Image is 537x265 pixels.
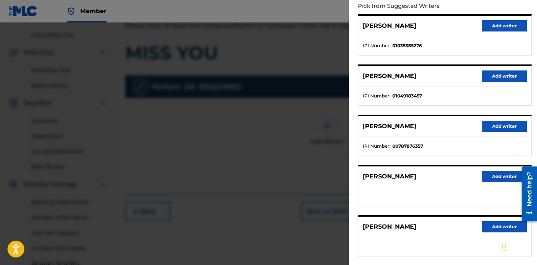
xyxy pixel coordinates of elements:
[363,143,390,150] span: IPI Number :
[516,163,537,224] iframe: Resource Center
[482,171,527,182] button: Add writer
[502,237,506,259] div: Drag
[363,222,416,231] p: [PERSON_NAME]
[67,7,76,16] img: Top Rightsholder
[392,42,422,49] strong: 01035385276
[392,143,423,150] strong: 00787876357
[363,42,390,49] span: IPI Number :
[482,221,527,232] button: Add writer
[392,93,422,99] strong: 01049183457
[482,121,527,132] button: Add writer
[363,72,416,81] p: [PERSON_NAME]
[482,20,527,31] button: Add writer
[482,70,527,82] button: Add writer
[363,93,390,99] span: IPI Number :
[9,6,38,16] img: MLC Logo
[363,122,416,131] p: [PERSON_NAME]
[80,7,106,15] span: Member
[363,172,416,181] p: [PERSON_NAME]
[500,229,537,265] iframe: Chat Widget
[363,21,416,30] p: [PERSON_NAME]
